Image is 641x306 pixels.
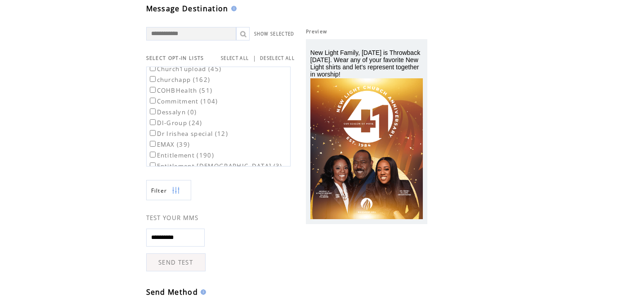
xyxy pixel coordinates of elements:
[148,108,197,116] label: Dessalyn (0)
[146,253,206,271] a: SEND TEST
[150,141,156,147] input: EMAX (39)
[150,152,156,157] input: Entitlement (190)
[150,87,156,93] input: COHBHealth (51)
[150,130,156,136] input: Dr Irishea special (12)
[310,49,420,78] span: New Light Family, [DATE] is Throwback [DATE]. Wear any of your favorite New Light shirts and let'...
[148,130,229,138] label: Dr Irishea special (12)
[148,140,190,148] label: EMAX (39)
[146,55,204,61] span: SELECT OPT-IN LISTS
[151,187,167,194] span: Show filters
[254,31,295,37] a: SHOW SELECTED
[148,162,282,170] label: Entitlement [DEMOGRAPHIC_DATA] (3)
[148,151,215,159] label: Entitlement (190)
[146,180,191,200] a: Filter
[146,4,229,13] span: Message Destination
[172,180,180,201] img: filters.png
[150,108,156,114] input: Dessalyn (0)
[150,76,156,82] input: churchapp (162)
[221,55,249,61] a: SELECT ALL
[260,55,295,61] a: DESELECT ALL
[253,54,256,62] span: |
[229,6,237,11] img: help.gif
[148,76,211,84] label: churchapp (162)
[150,119,156,125] input: DI-Group (24)
[146,287,198,297] span: Send Method
[198,289,206,295] img: help.gif
[148,86,213,94] label: COHBHealth (51)
[150,98,156,103] input: Commitment (104)
[150,65,156,71] input: Church1upload (45)
[148,119,202,127] label: DI-Group (24)
[146,214,199,222] span: TEST YOUR MMS
[150,162,156,168] input: Entitlement [DEMOGRAPHIC_DATA] (3)
[148,65,222,73] label: Church1upload (45)
[148,97,218,105] label: Commitment (104)
[306,28,327,35] span: Preview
